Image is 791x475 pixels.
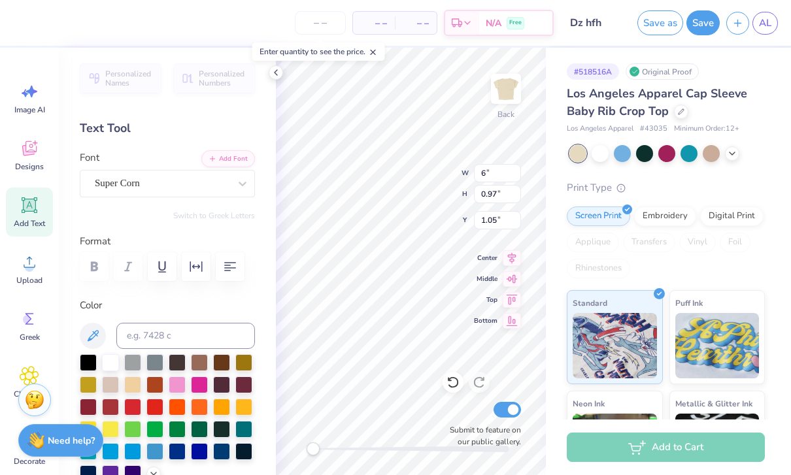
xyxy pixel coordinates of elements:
[567,259,630,278] div: Rhinestones
[474,274,497,284] span: Middle
[173,210,255,221] button: Switch to Greek Letters
[15,161,44,172] span: Designs
[567,180,765,195] div: Print Type
[509,18,522,27] span: Free
[675,296,703,310] span: Puff Ink
[675,397,752,410] span: Metallic & Glitter Ink
[640,123,667,135] span: # 43035
[573,313,657,378] img: Standard
[573,397,605,410] span: Neon Ink
[474,316,497,326] span: Bottom
[105,69,154,88] span: Personalized Names
[497,108,514,120] div: Back
[560,10,624,36] input: Untitled Design
[752,12,778,35] a: AL
[48,434,95,447] strong: Need help?
[493,76,519,102] img: Back
[634,206,696,226] div: Embroidery
[700,206,764,226] div: Digital Print
[720,233,750,252] div: Foil
[116,323,255,349] input: e.g. 7428 c
[567,233,619,252] div: Applique
[8,389,51,410] span: Clipart & logos
[14,218,45,229] span: Add Text
[637,10,683,35] button: Save as
[20,332,40,342] span: Greek
[80,120,255,137] div: Text Tool
[199,69,247,88] span: Personalized Numbers
[307,442,320,455] div: Accessibility label
[675,313,760,378] img: Puff Ink
[686,10,720,35] button: Save
[252,42,385,61] div: Enter quantity to see the price.
[443,424,521,448] label: Submit to feature on our public gallery.
[173,63,255,93] button: Personalized Numbers
[486,16,501,30] span: N/A
[201,150,255,167] button: Add Font
[626,63,699,80] div: Original Proof
[567,63,619,80] div: # 518516A
[573,296,607,310] span: Standard
[80,150,99,165] label: Font
[80,234,255,249] label: Format
[679,233,716,252] div: Vinyl
[403,16,429,30] span: – –
[361,16,387,30] span: – –
[16,275,42,286] span: Upload
[14,456,45,467] span: Decorate
[474,295,497,305] span: Top
[567,123,633,135] span: Los Angeles Apparel
[80,298,255,313] label: Color
[674,123,739,135] span: Minimum Order: 12 +
[567,86,747,119] span: Los Angeles Apparel Cap Sleeve Baby Rib Crop Top
[759,16,771,31] span: AL
[567,206,630,226] div: Screen Print
[14,105,45,115] span: Image AI
[295,11,346,35] input: – –
[474,253,497,263] span: Center
[80,63,161,93] button: Personalized Names
[623,233,675,252] div: Transfers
